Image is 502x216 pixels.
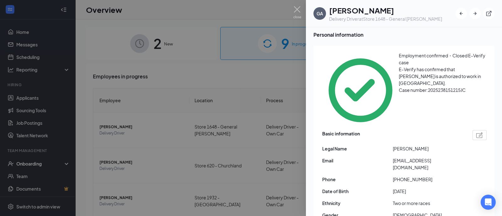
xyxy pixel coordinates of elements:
span: [EMAIL_ADDRESS][DOMAIN_NAME] [393,157,463,171]
span: Case number: 2025238151215JC [399,87,466,93]
span: [PERSON_NAME] [393,145,463,152]
span: Email [322,157,393,164]
span: Phone [322,176,393,183]
span: Two or more races [393,200,463,207]
span: E-Verify has confirmed that [PERSON_NAME] is authorized to work in [GEOGRAPHIC_DATA]. [399,66,481,86]
svg: CheckmarkCircle [322,52,399,129]
span: Legal Name [322,145,393,152]
svg: ExternalLink [486,10,492,17]
button: ArrowRight [469,8,481,19]
div: Delivery Driver at Store 1648 - General [PERSON_NAME] [329,16,442,22]
span: [PHONE_NUMBER] [393,176,463,183]
span: Basic information [322,130,360,140]
svg: ArrowLeftNew [458,10,464,17]
span: Ethnicity [322,200,393,207]
button: ArrowLeftNew [456,8,467,19]
div: GA [317,10,323,17]
div: Open Intercom Messenger [481,195,496,210]
span: [DATE] [393,188,463,195]
button: ExternalLink [483,8,494,19]
svg: ArrowRight [472,10,478,17]
span: Personal information [313,31,494,39]
h1: [PERSON_NAME] [329,5,442,16]
span: Date of Birth [322,188,393,195]
span: Employment confirmed・Closed E-Verify case [399,53,485,65]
